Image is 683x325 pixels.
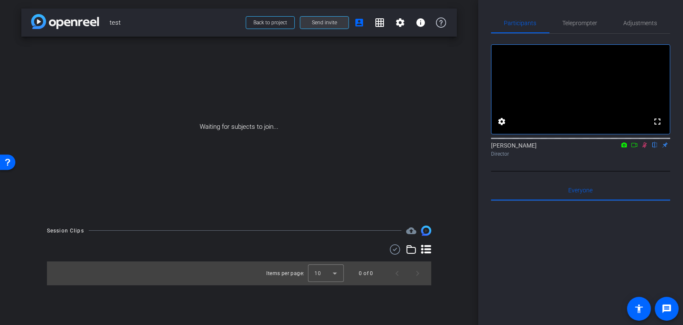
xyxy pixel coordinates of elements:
[395,17,405,28] mat-icon: settings
[267,269,305,278] div: Items per page:
[354,17,364,28] mat-icon: account_box
[634,304,644,314] mat-icon: accessibility
[406,226,416,236] mat-icon: cloud_upload
[359,269,373,278] div: 0 of 0
[387,263,407,284] button: Previous page
[624,20,657,26] span: Adjustments
[407,263,428,284] button: Next page
[662,304,672,314] mat-icon: message
[504,20,537,26] span: Participants
[21,37,457,217] div: Waiting for subjects to join...
[375,17,385,28] mat-icon: grid_on
[47,226,84,235] div: Session Clips
[569,187,593,193] span: Everyone
[563,20,598,26] span: Teleprompter
[650,141,660,148] mat-icon: flip
[110,14,241,31] span: test
[406,226,416,236] span: Destinations for your clips
[497,116,507,127] mat-icon: settings
[31,14,99,29] img: app-logo
[421,226,431,236] img: Session clips
[652,116,663,127] mat-icon: fullscreen
[300,16,349,29] button: Send invite
[416,17,426,28] mat-icon: info
[491,150,670,158] div: Director
[253,20,287,26] span: Back to project
[312,19,337,26] span: Send invite
[246,16,295,29] button: Back to project
[491,141,670,158] div: [PERSON_NAME]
